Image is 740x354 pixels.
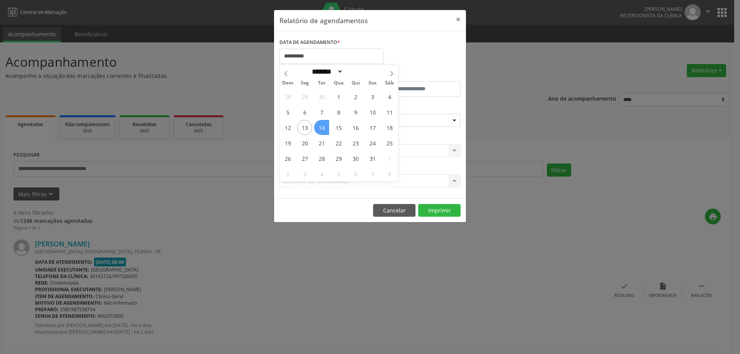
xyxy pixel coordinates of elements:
[331,151,346,166] span: Outubro 29, 2025
[372,69,461,81] label: ATÉ
[382,120,397,135] span: Outubro 18, 2025
[314,120,329,135] span: Outubro 14, 2025
[331,105,346,120] span: Outubro 8, 2025
[297,89,312,104] span: Setembro 29, 2025
[381,81,398,86] span: Sáb
[331,120,346,135] span: Outubro 15, 2025
[331,89,346,104] span: Outubro 1, 2025
[382,135,397,150] span: Outubro 25, 2025
[280,120,295,135] span: Outubro 12, 2025
[348,151,363,166] span: Outubro 30, 2025
[348,166,363,181] span: Novembro 6, 2025
[309,67,343,76] select: Month
[348,89,363,104] span: Outubro 2, 2025
[279,15,368,25] h5: Relatório de agendamentos
[279,81,296,86] span: Dom
[280,105,295,120] span: Outubro 5, 2025
[364,81,381,86] span: Sex
[331,135,346,150] span: Outubro 22, 2025
[279,37,340,49] label: DATA DE AGENDAMENTO
[365,166,380,181] span: Novembro 7, 2025
[296,81,313,86] span: Seg
[348,135,363,150] span: Outubro 23, 2025
[297,166,312,181] span: Novembro 3, 2025
[280,135,295,150] span: Outubro 19, 2025
[451,10,466,29] button: Close
[418,204,461,217] button: Imprimir
[365,120,380,135] span: Outubro 17, 2025
[314,166,329,181] span: Novembro 4, 2025
[314,151,329,166] span: Outubro 28, 2025
[365,105,380,120] span: Outubro 10, 2025
[365,135,380,150] span: Outubro 24, 2025
[382,166,397,181] span: Novembro 8, 2025
[280,166,295,181] span: Novembro 2, 2025
[280,89,295,104] span: Setembro 28, 2025
[382,151,397,166] span: Novembro 1, 2025
[297,151,312,166] span: Outubro 27, 2025
[347,81,364,86] span: Qui
[314,105,329,120] span: Outubro 7, 2025
[331,166,346,181] span: Novembro 5, 2025
[382,105,397,120] span: Outubro 11, 2025
[297,120,312,135] span: Outubro 13, 2025
[297,105,312,120] span: Outubro 6, 2025
[382,89,397,104] span: Outubro 4, 2025
[343,67,368,76] input: Year
[313,81,330,86] span: Ter
[348,120,363,135] span: Outubro 16, 2025
[348,105,363,120] span: Outubro 9, 2025
[330,81,347,86] span: Qua
[365,151,380,166] span: Outubro 31, 2025
[297,135,312,150] span: Outubro 20, 2025
[280,151,295,166] span: Outubro 26, 2025
[365,89,380,104] span: Outubro 3, 2025
[314,135,329,150] span: Outubro 21, 2025
[314,89,329,104] span: Setembro 30, 2025
[373,204,415,217] button: Cancelar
